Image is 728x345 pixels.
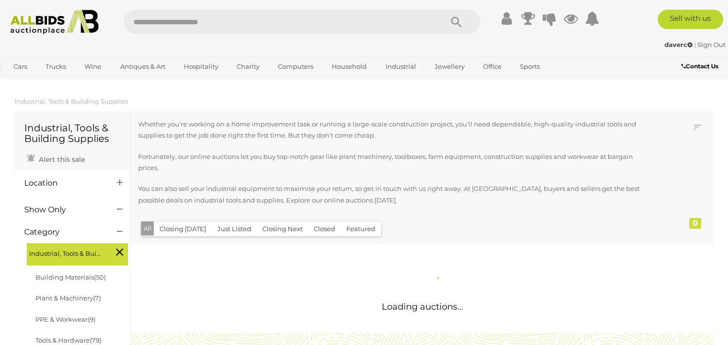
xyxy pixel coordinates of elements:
button: Closing Next [257,221,308,236]
button: Search [432,10,481,34]
button: Closing [DATE] [154,221,212,236]
a: Industrial, Tools & Building Supplies [15,97,128,105]
p: Whether you're working on a home improvement task or running a large-scale construction project, ... [138,119,651,141]
a: Charity [230,59,266,75]
a: Wine [78,59,108,75]
button: Closed [308,221,341,236]
a: Sell with us [658,10,723,29]
strong: daverc [664,41,693,48]
h1: Industrial, Tools & Building Supplies [24,123,121,144]
div: 0 [689,218,701,229]
button: All [141,221,154,235]
a: [GEOGRAPHIC_DATA] [7,75,89,91]
span: Alert this sale [36,155,85,164]
a: Sports [514,59,546,75]
span: | [694,41,696,48]
a: Tools & Hardware(79) [35,336,101,344]
span: Loading auctions... [382,301,463,312]
span: (79) [90,336,101,344]
a: PPE & Workwear(9) [35,315,96,323]
a: Household [325,59,373,75]
button: Just Listed [211,221,257,236]
a: Contact Us [681,61,721,72]
h4: Category [24,228,102,236]
a: Office [477,59,508,75]
h4: Show Only [24,205,102,214]
b: Contact Us [681,63,718,70]
a: Plant & Machinery(7) [35,294,101,302]
a: daverc [664,41,694,48]
p: Fortunately, our online auctions let you buy top-notch gear like plant machinery, toolboxes, farm... [138,151,651,174]
a: Alert this sale [24,151,87,166]
a: Computers [272,59,320,75]
span: (9) [88,315,96,323]
a: Hospitality [178,59,225,75]
img: Allbids.com.au [5,10,104,34]
a: Sign Out [697,41,726,48]
a: Jewellery [428,59,471,75]
a: Building Materials(50) [35,273,106,281]
span: (7) [93,294,101,302]
button: Featured [340,221,381,236]
a: Industrial [379,59,422,75]
p: You can also sell your industrial equipment to maximise your return, so get in touch with us righ... [138,183,651,206]
span: Industrial, Tools & Building Supplies [29,246,102,259]
a: Trucks [39,59,72,75]
a: Antiques & Art [114,59,172,75]
span: (50) [94,273,106,281]
a: Cars [7,59,33,75]
h4: Location [24,179,102,188]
